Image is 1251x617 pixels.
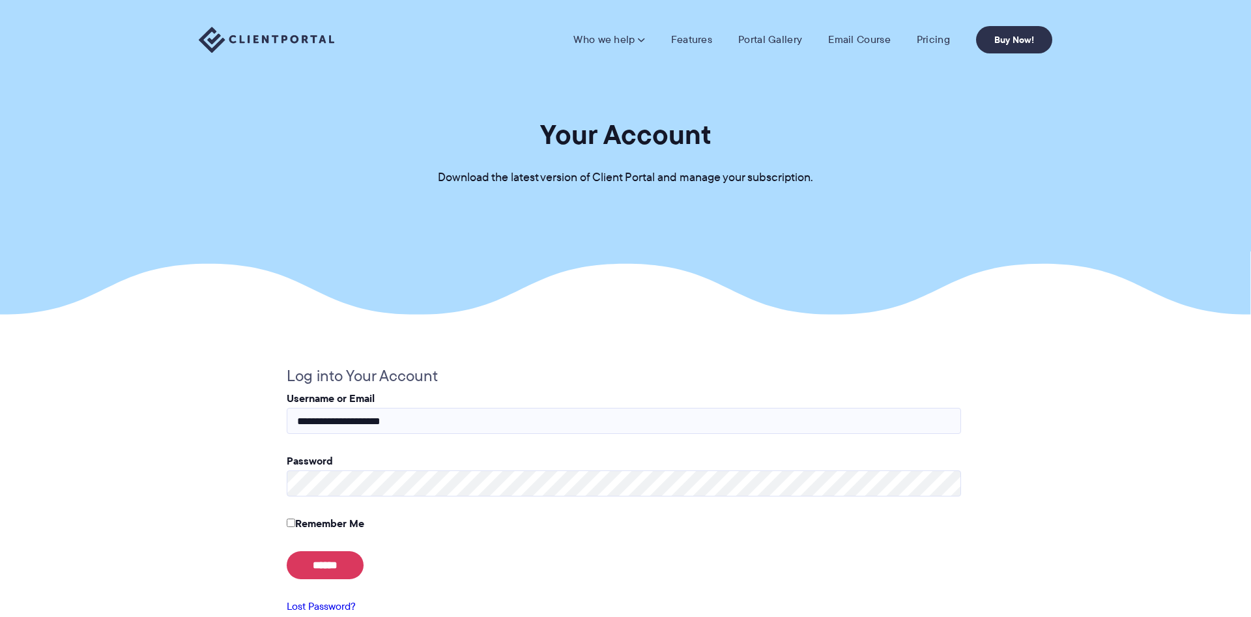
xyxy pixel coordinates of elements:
[287,362,438,390] legend: Log into Your Account
[287,519,295,527] input: Remember Me
[287,599,356,614] a: Lost Password?
[828,33,891,46] a: Email Course
[671,33,712,46] a: Features
[287,515,364,531] label: Remember Me
[976,26,1052,53] a: Buy Now!
[540,117,712,152] h1: Your Account
[573,33,644,46] a: Who we help
[287,453,333,468] label: Password
[287,390,375,406] label: Username or Email
[917,33,950,46] a: Pricing
[738,33,802,46] a: Portal Gallery
[438,168,813,188] p: Download the latest version of Client Portal and manage your subscription.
